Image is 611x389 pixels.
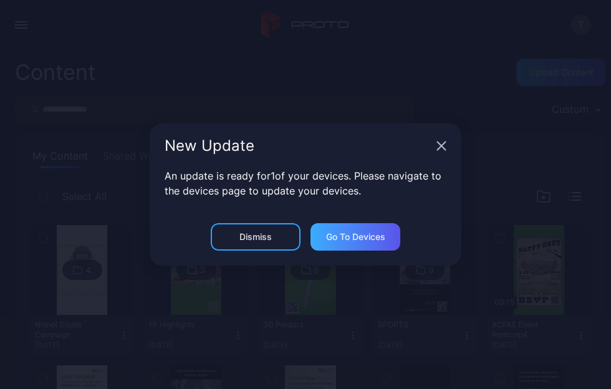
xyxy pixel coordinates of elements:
div: Dismiss [239,232,272,242]
div: Go to devices [326,232,385,242]
p: An update is ready for 1 of your devices. Please navigate to the devices page to update your devi... [165,168,446,198]
button: Go to devices [310,223,400,251]
button: Dismiss [211,223,301,251]
div: New Update [165,138,431,153]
